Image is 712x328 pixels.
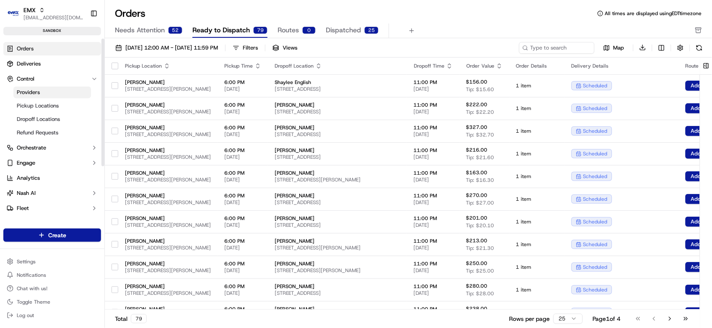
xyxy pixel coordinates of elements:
span: [PERSON_NAME] [275,147,400,154]
button: EMXEMX[EMAIL_ADDRESS][DOMAIN_NAME] [3,3,87,24]
span: Engage [17,159,35,167]
span: Tip: $15.60 [466,86,494,93]
span: 1 item [516,286,558,293]
span: $222.00 [466,101,488,108]
span: [STREET_ADDRESS][PERSON_NAME] [125,154,211,160]
span: [DATE] [414,290,453,297]
span: scheduled [583,150,608,157]
a: 📗Knowledge Base [5,118,68,134]
span: $213.00 [466,237,488,244]
span: 1 item [516,196,558,202]
span: 1 item [516,82,558,89]
a: Powered byPylon [59,142,101,149]
span: Log out [17,312,34,319]
span: scheduled [583,264,608,270]
img: 1736555255976-a54dd68f-1ca7-489b-9aae-adbdc363a1c4 [8,80,23,95]
span: [PERSON_NAME] [275,238,400,244]
span: Shaylee English [275,79,400,86]
button: Nash AI [3,186,101,200]
span: 6:00 PM [224,147,261,154]
span: [DATE] [414,86,453,92]
span: 6:00 PM [224,306,261,312]
div: We're available if you need us! [29,89,106,95]
span: [PERSON_NAME] [125,238,211,244]
button: [EMAIL_ADDRESS][DOMAIN_NAME] [23,14,83,21]
span: Routes [278,25,299,35]
span: [DATE] [224,131,261,138]
span: [PERSON_NAME] [125,170,211,176]
img: EMX [7,7,20,20]
span: scheduled [583,241,608,248]
span: Tip: $21.60 [466,154,494,161]
button: Fleet [3,202,101,215]
button: Toggle Theme [3,296,101,308]
div: sandbox [3,27,101,35]
span: [PERSON_NAME] [275,283,400,290]
div: Favorites [3,222,101,235]
span: [DATE] [224,222,261,228]
span: [STREET_ADDRESS] [275,199,400,206]
span: [STREET_ADDRESS][PERSON_NAME] [125,176,211,183]
a: 💻API Documentation [68,118,138,134]
div: Delivery Details [572,63,672,69]
span: Pickup Locations [17,102,59,110]
span: Chat with us! [17,285,47,292]
span: 6:00 PM [224,238,261,244]
span: 1 item [516,105,558,112]
span: [PERSON_NAME] [275,306,400,312]
span: Views [283,44,297,52]
span: Tip: $28.00 [466,290,494,297]
button: Log out [3,310,101,321]
div: 25 [364,26,379,34]
button: Settings [3,256,101,268]
span: $270.00 [466,192,488,199]
span: 11:00 PM [414,215,453,222]
span: $238.00 [466,305,488,312]
span: [PERSON_NAME] [275,124,400,131]
span: [PERSON_NAME] [275,260,400,267]
span: Tip: $20.10 [466,222,494,229]
span: [DATE] [414,154,453,160]
span: Orchestrate [17,144,46,152]
span: Analytics [17,174,40,182]
span: scheduled [583,196,608,202]
span: scheduled [583,218,608,225]
div: 0 [302,26,316,34]
button: Start new chat [143,83,153,93]
span: [STREET_ADDRESS][PERSON_NAME] [275,267,400,274]
span: [STREET_ADDRESS] [275,131,400,138]
span: [DATE] [414,108,453,115]
input: Type to search [519,42,595,54]
span: EMX [23,6,36,14]
span: Ready to Dispatch [192,25,250,35]
a: Deliveries [3,57,101,71]
div: Filters [243,44,258,52]
div: Dropoff Location [275,63,400,69]
span: Knowledge Base [17,122,64,130]
span: Control [17,75,34,83]
span: 1 item [516,218,558,225]
span: [STREET_ADDRESS][PERSON_NAME] [125,267,211,274]
span: 6:00 PM [224,79,261,86]
button: Filters [229,42,262,54]
div: Dropoff Time [414,63,453,69]
span: [PERSON_NAME] [275,192,400,199]
span: [DATE] [224,108,261,115]
img: Nash [8,8,25,25]
span: Providers [17,89,40,96]
span: 6:00 PM [224,215,261,222]
span: [PERSON_NAME] [125,79,211,86]
button: Map [598,43,630,53]
span: scheduled [583,173,608,180]
span: Toggle Theme [17,299,50,305]
span: Needs Attention [115,25,165,35]
span: [STREET_ADDRESS][PERSON_NAME] [125,108,211,115]
span: $163.00 [466,169,488,176]
button: Notifications [3,269,101,281]
span: [DATE] [414,176,453,183]
span: 1 item [516,150,558,157]
button: Create [3,228,101,242]
span: [STREET_ADDRESS][PERSON_NAME] [125,244,211,251]
a: Dropoff Locations [13,113,91,125]
span: [PERSON_NAME] [125,260,211,267]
